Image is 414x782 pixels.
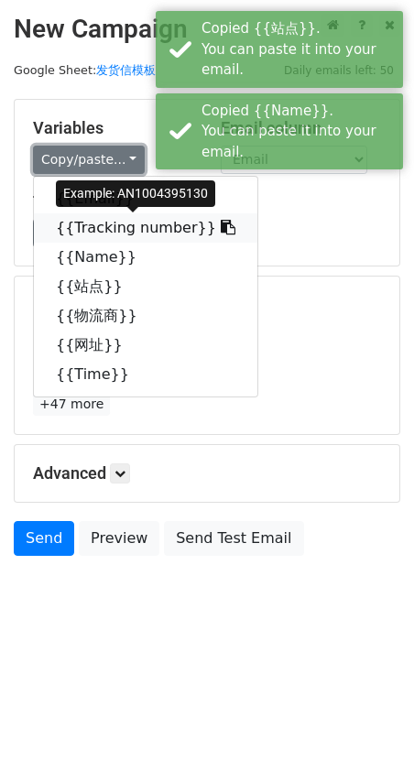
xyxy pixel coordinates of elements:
h5: Variables [33,118,193,138]
h5: Advanced [33,463,381,483]
a: +47 more [33,393,110,416]
div: 聊天小组件 [322,694,414,782]
div: Copied {{站点}}. You can paste it into your email. [202,18,396,81]
a: Copy/paste... [33,146,145,174]
div: Copied {{Name}}. You can paste it into your email. [202,101,396,163]
h2: New Campaign [14,14,400,45]
a: {{Tracking number}} [34,213,257,243]
a: {{物流商}} [34,301,257,331]
a: {{网址}} [34,331,257,360]
a: {{Name}} [34,243,257,272]
a: 发货信模板 [96,63,156,77]
a: {{Email}} [34,184,257,213]
small: Google Sheet: [14,63,156,77]
a: {{站点}} [34,272,257,301]
div: Example: AN1004395130 [56,180,215,207]
a: Send Test Email [164,521,303,556]
iframe: Chat Widget [322,694,414,782]
a: Send [14,521,74,556]
a: {{Time}} [34,360,257,389]
a: Preview [79,521,159,556]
